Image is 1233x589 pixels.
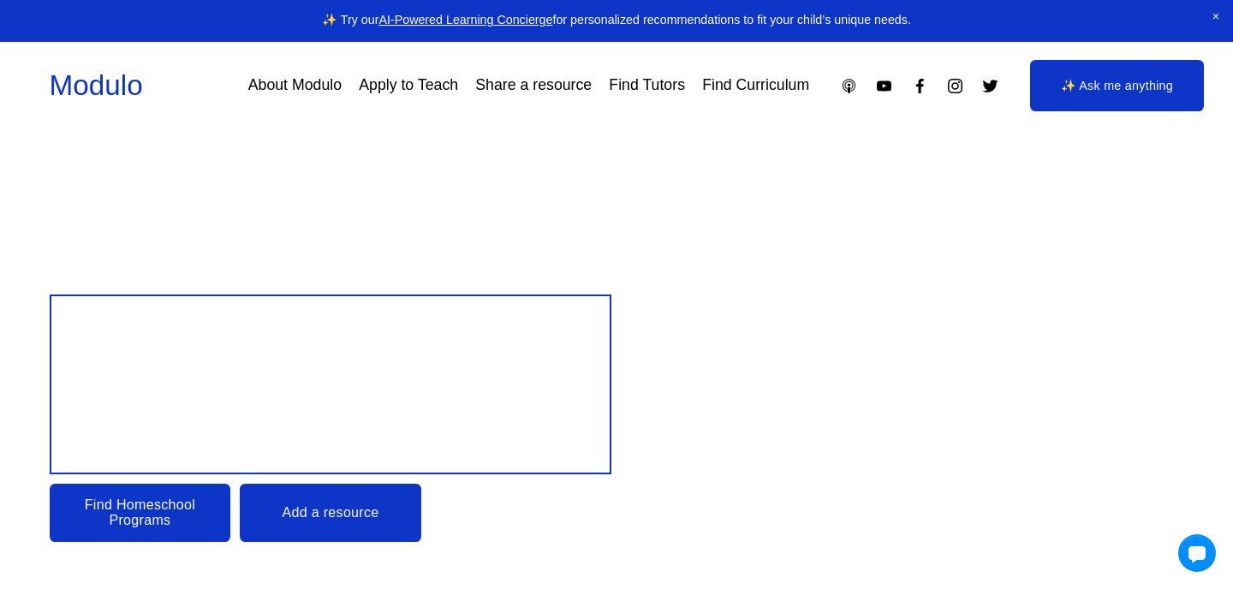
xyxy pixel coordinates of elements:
[981,77,999,95] a: Twitter
[946,77,964,95] a: Instagram
[609,70,685,100] a: Find Tutors
[68,316,570,452] span: Design your child’s Education
[359,70,458,100] a: Apply to Teach
[911,77,929,95] a: Facebook
[875,77,893,95] a: YouTube
[378,13,552,27] a: AI-Powered Learning Concierge
[50,69,143,101] a: Modulo
[702,70,809,100] a: Find Curriculum
[840,77,858,95] a: Apple Podcasts
[248,70,342,100] a: About Modulo
[240,484,421,542] a: Add a resource
[475,70,592,100] a: Share a resource
[1030,60,1204,111] a: ✨ Ask me anything
[50,484,231,542] a: Find Homeschool Programs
